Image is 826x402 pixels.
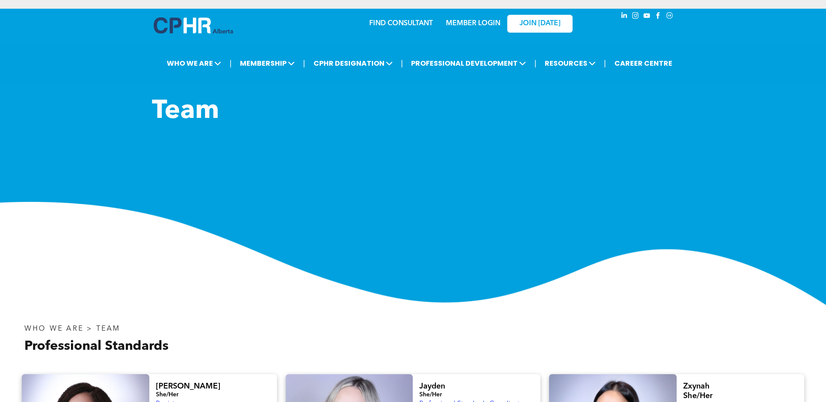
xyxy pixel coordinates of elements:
[665,11,674,23] a: Social network
[154,17,233,33] img: A blue and white logo for cp alberta
[642,11,652,23] a: youtube
[164,55,224,71] span: WHO WE ARE
[654,11,663,23] a: facebook
[369,20,433,27] a: FIND CONSULTANT
[156,392,179,398] span: She/Her
[419,382,445,390] span: Jayden
[507,15,573,33] a: JOIN [DATE]
[237,55,297,71] span: MEMBERSHIP
[156,382,220,390] span: [PERSON_NAME]
[446,20,500,27] a: MEMBER LOGIN
[604,54,606,72] li: |
[620,11,629,23] a: linkedin
[401,54,403,72] li: |
[419,392,442,398] span: She/Her
[683,382,713,400] span: Zxynah She/Her
[542,55,598,71] span: RESOURCES
[303,54,305,72] li: |
[24,340,169,353] span: Professional Standards
[519,20,560,28] span: JOIN [DATE]
[612,55,675,71] a: CAREER CENTRE
[152,98,219,124] span: Team
[631,11,641,23] a: instagram
[24,325,120,332] span: WHO WE ARE > TEAM
[534,54,536,72] li: |
[229,54,232,72] li: |
[311,55,395,71] span: CPHR DESIGNATION
[408,55,529,71] span: PROFESSIONAL DEVELOPMENT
